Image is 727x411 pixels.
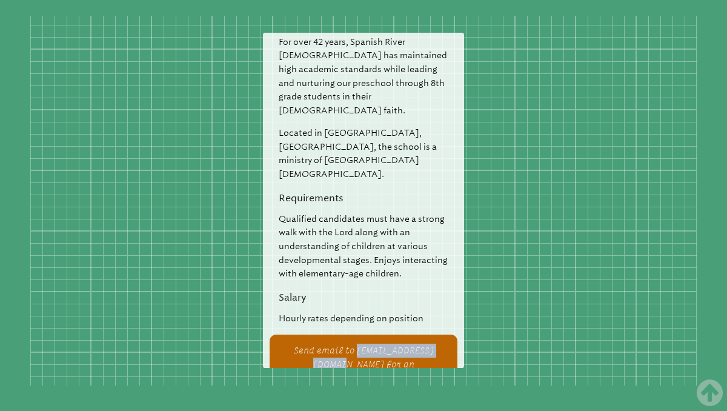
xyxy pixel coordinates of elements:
[279,36,449,118] p: For over 42 years, Spanish River [DEMOGRAPHIC_DATA] has maintained high academic standards while ...
[279,190,449,206] h3: Requirements
[279,127,449,182] p: Located in [GEOGRAPHIC_DATA], [GEOGRAPHIC_DATA], the school is a ministry of [GEOGRAPHIC_DATA][DE...
[287,344,440,385] p: Send email to [EMAIL_ADDRESS][DOMAIN_NAME] for an application
[279,290,449,306] h3: Salary
[279,312,449,326] p: Hourly rates depending on position
[279,213,449,281] p: Qualified candidates must have a strong walk with the Lord along with an understanding of childre...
